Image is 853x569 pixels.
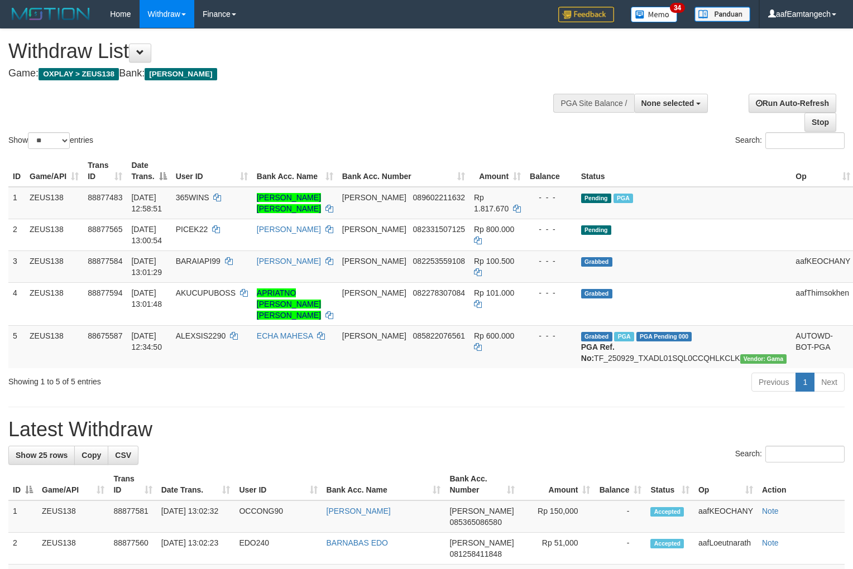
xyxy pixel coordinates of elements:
a: 1 [796,373,814,392]
td: Rp 51,000 [519,533,595,565]
th: Balance [525,155,577,187]
button: None selected [634,94,708,113]
th: Amount: activate to sort column ascending [519,469,595,500]
span: CSV [115,451,131,460]
td: TF_250929_TXADL01SQL0CCQHLKCLK [577,325,792,368]
span: 88877594 [88,288,122,297]
td: 3 [8,250,25,282]
th: Game/API: activate to sort column ascending [37,469,109,500]
td: 88877560 [109,533,156,565]
td: ZEUS138 [25,219,83,250]
th: Bank Acc. Number: activate to sort column ascending [445,469,519,500]
label: Search: [735,132,845,149]
span: [DATE] 12:58:51 [131,193,162,213]
span: [PERSON_NAME] [342,331,406,340]
div: - - - [530,330,572,341]
a: Note [762,538,779,547]
span: Copy 082278307084 to clipboard [413,288,465,297]
div: - - - [530,287,572,298]
th: ID [8,155,25,187]
th: Trans ID: activate to sort column ascending [83,155,127,187]
b: PGA Ref. No: [581,343,615,363]
a: Next [814,373,845,392]
span: Copy 081258411848 to clipboard [449,549,501,558]
td: ZEUS138 [37,500,109,533]
span: Marked by aafpengsreynich [614,332,634,341]
th: Balance: activate to sort column ascending [595,469,646,500]
span: [DATE] 13:00:54 [131,225,162,245]
span: 88877584 [88,257,122,266]
span: Accepted [650,539,684,548]
span: Copy 085822076561 to clipboard [413,331,465,340]
td: aafLoeutnarath [694,533,758,565]
th: Date Trans.: activate to sort column descending [127,155,171,187]
span: PICEK22 [176,225,208,234]
span: [PERSON_NAME] [342,225,406,234]
th: Bank Acc. Name: activate to sort column ascending [322,469,445,500]
td: ZEUS138 [25,325,83,368]
span: Grabbed [581,332,612,341]
td: 4 [8,282,25,325]
td: 88877581 [109,500,156,533]
th: Date Trans.: activate to sort column ascending [157,469,235,500]
a: BARNABAS EDO [327,538,388,547]
span: Vendor URL: https://trx31.1velocity.biz [740,354,787,364]
th: Bank Acc. Name: activate to sort column ascending [252,155,338,187]
td: - [595,533,646,565]
td: 1 [8,187,25,219]
span: 88877483 [88,193,122,202]
span: Rp 600.000 [474,331,514,340]
td: 2 [8,533,37,565]
input: Search: [765,446,845,462]
td: - [595,500,646,533]
span: Copy 085365086580 to clipboard [449,518,501,527]
span: BARAIAPI99 [176,257,221,266]
div: - - - [530,192,572,203]
span: [DATE] 13:01:29 [131,257,162,277]
span: [PERSON_NAME] [342,193,406,202]
th: User ID: activate to sort column ascending [234,469,322,500]
a: Show 25 rows [8,446,75,465]
span: [PERSON_NAME] [342,257,406,266]
th: Op: activate to sort column ascending [694,469,758,500]
span: Accepted [650,507,684,517]
th: Bank Acc. Number: activate to sort column ascending [338,155,469,187]
div: PGA Site Balance / [553,94,634,113]
span: Pending [581,194,611,203]
span: Copy 082253559108 to clipboard [413,257,465,266]
th: Amount: activate to sort column ascending [469,155,525,187]
th: User ID: activate to sort column ascending [171,155,252,187]
span: AKUCUPUBOSS [176,288,236,297]
span: Grabbed [581,257,612,267]
a: [PERSON_NAME] [257,257,321,266]
td: OCCONG90 [234,500,322,533]
a: [PERSON_NAME] [327,507,391,515]
a: CSV [108,446,138,465]
th: Status [577,155,792,187]
span: 88675587 [88,331,122,340]
span: Marked by aafanarl [614,194,633,203]
a: Note [762,507,779,515]
label: Show entries [8,132,93,149]
span: [PERSON_NAME] [449,538,514,547]
th: Status: activate to sort column ascending [646,469,694,500]
span: PGA Pending [636,332,692,341]
th: Game/API: activate to sort column ascending [25,155,83,187]
div: - - - [530,224,572,235]
span: Rp 1.817.670 [474,193,509,213]
a: Copy [74,446,108,465]
img: Button%20Memo.svg [631,7,678,22]
a: ECHA MAHESA [257,331,313,340]
th: ID: activate to sort column descending [8,469,37,500]
img: panduan.png [694,7,750,22]
span: 88877565 [88,225,122,234]
td: ZEUS138 [25,187,83,219]
span: [PERSON_NAME] [449,507,514,515]
span: Rp 101.000 [474,288,514,297]
td: ZEUS138 [37,533,109,565]
select: Showentries [28,132,70,149]
span: [DATE] 12:34:50 [131,331,162,351]
a: Run Auto-Refresh [749,94,836,113]
div: Showing 1 to 5 of 5 entries [8,372,347,387]
td: Rp 150,000 [519,500,595,533]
